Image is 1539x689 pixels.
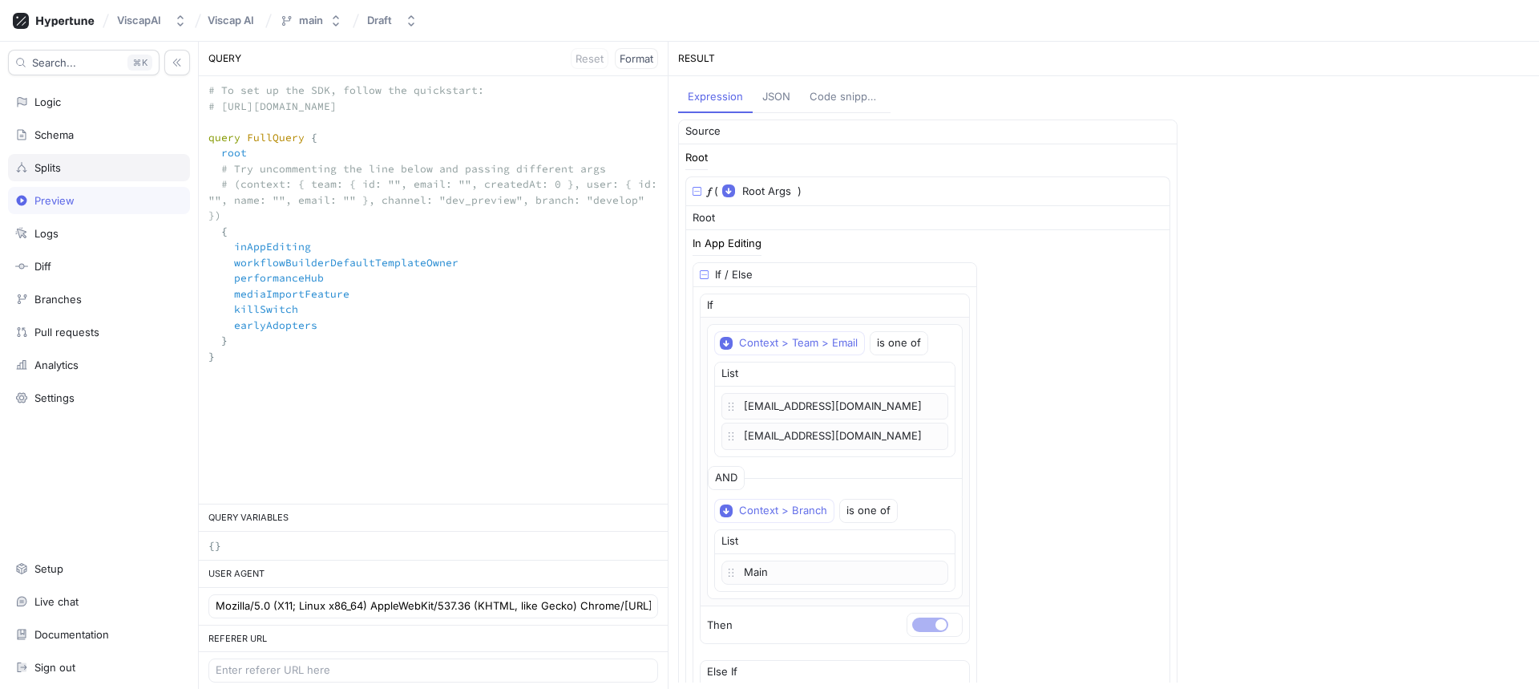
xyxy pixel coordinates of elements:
button: Context > Team > Email [714,331,865,355]
div: List [721,533,738,549]
div: is one of [877,338,921,348]
div: 𝑓 [708,184,711,200]
textarea: # To set up the SDK, follow the quickstart: # [URL][DOMAIN_NAME] query FullQuery { root # Try unc... [199,76,668,387]
button: Reset [571,48,608,69]
p: [EMAIL_ADDRESS][DOMAIN_NAME] [721,393,948,420]
div: Source [685,124,721,140]
span: Root Args [742,184,791,200]
div: Logic [34,95,61,108]
button: Expression [678,83,753,113]
div: ViscapAI [117,14,161,27]
div: Setup [34,562,63,575]
div: Draft [367,14,392,27]
div: ( [714,184,718,200]
div: Schema [34,128,74,141]
div: QUERY VARIABLES [199,505,668,532]
div: is one of [846,506,891,516]
input: Enter user agent here [216,598,651,614]
button: ViscapAI [111,7,193,34]
div: Context > Team > Email [739,336,858,350]
button: Draft [361,7,424,34]
div: REFERER URL [199,626,668,653]
div: Documentation [34,628,109,641]
div: In App Editing [693,238,761,249]
div: Branches [34,293,82,306]
button: Search...K [8,50,160,75]
input: Enter referer URL here [216,663,651,679]
div: Settings [34,391,75,404]
div: Root [685,152,708,163]
span: Search... [32,58,76,67]
div: Pull requests [34,326,99,338]
button: Context > Branch [714,499,834,523]
a: Documentation [8,621,190,648]
div: List [721,366,738,382]
div: Splits [34,161,61,174]
span: Viscap AI [208,14,254,26]
div: QUERY [199,42,668,76]
div: ) [798,184,802,200]
div: Sign out [34,661,75,674]
div: AND [715,473,737,483]
p: [EMAIL_ADDRESS][DOMAIN_NAME] [721,423,948,450]
button: Format [615,48,658,69]
div: Analytics [34,359,79,371]
span: Format [620,54,653,63]
div: Logs [34,227,59,240]
div: K [127,55,152,71]
button: Code snippets [800,83,891,113]
div: main [299,14,323,27]
div: USER AGENT [199,561,668,588]
div: Code snippets [810,89,881,105]
div: Context > Branch [739,504,827,517]
div: Preview [34,194,75,207]
div: Expression [688,89,743,105]
textarea: {} [199,532,668,561]
div: Live chat [34,595,79,608]
button: main [273,7,349,34]
div: Diff [34,260,51,273]
div: Root [693,210,715,226]
div: JSON [762,89,790,105]
p: Else If [707,664,737,680]
button: JSON [753,83,800,113]
div: If / Else [715,267,753,283]
span: Reset [576,54,604,63]
p: Then [707,618,733,634]
p: If [707,298,713,314]
div: RESULT [669,42,1539,76]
